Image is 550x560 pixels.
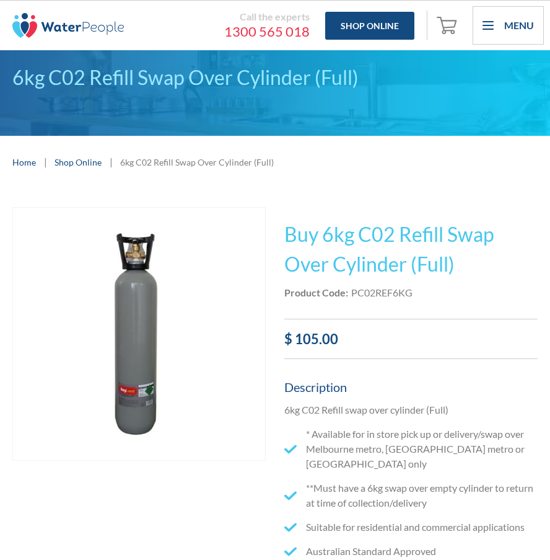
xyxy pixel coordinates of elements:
p: 6kg C02 Refill swap over cylinder (Full) [284,402,538,417]
div: 6kg C02 Refill Swap Over Cylinder (Full) [12,63,538,92]
div: PC02REF6KG [351,285,412,300]
li: Australian Standard Approved [284,544,538,559]
li: Suitable for residential and commercial applications [284,520,538,535]
div: menu [473,6,544,45]
h1: Buy 6kg C02 Refill Swap Over Cylinder (Full) [284,220,538,279]
a: Home [12,156,36,169]
strong: Product Code: [284,287,348,298]
a: Shop Online [325,12,414,40]
div: | [42,154,48,169]
div: Call the experts [136,11,310,23]
div: 6kg C02 Refill Swap Over Cylinder (Full) [120,156,274,169]
a: 1300 565 018 [136,23,310,40]
li: **Must have a 6kg swap over empty cylinder to return at time of collection/delivery [284,481,538,510]
li: * Available for in store pick up or delivery/swap over Melbourne metro, [GEOGRAPHIC_DATA] metro o... [284,427,538,471]
a: Shop Online [55,156,102,169]
div: | [108,154,114,169]
img: 6kg C02 Refill Swap Over Cylinder (Full) [13,208,265,460]
h5: Description [284,378,538,396]
a: Open cart [434,11,463,40]
img: The Water People [12,13,124,38]
div: Menu [504,18,534,33]
img: shopping cart [437,15,460,35]
a: open lightbox [12,207,266,461]
div: $ 105.00 [284,329,538,349]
